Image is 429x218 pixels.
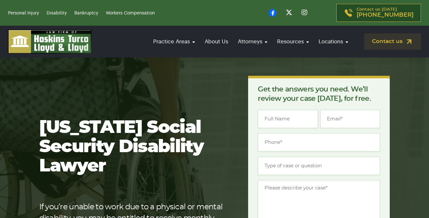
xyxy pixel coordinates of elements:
a: Disability [47,11,67,15]
a: Resources [274,32,312,51]
a: Personal Injury [8,11,39,15]
p: Get the answers you need. We’ll review your case [DATE], for free. [258,85,380,103]
a: Practice Areas [150,32,198,51]
p: Contact us [DATE] [357,7,414,18]
a: Locations [315,32,351,51]
input: Phone* [258,133,380,152]
span: [PHONE_NUMBER] [357,12,414,18]
input: Full Name [258,110,318,128]
input: Email* [320,110,380,128]
h1: [US_STATE] Social Security Disability Lawyer [39,118,228,176]
input: Type of case or question [258,157,380,175]
a: Attorneys [235,32,271,51]
a: Contact us [DATE][PHONE_NUMBER] [336,4,421,22]
a: Bankruptcy [74,11,98,15]
img: logo [8,30,92,54]
a: About Us [201,32,231,51]
a: Contact us [364,33,421,50]
a: Workers Compensation [106,11,155,15]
